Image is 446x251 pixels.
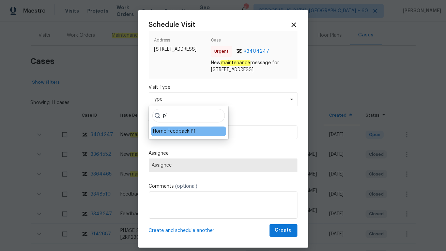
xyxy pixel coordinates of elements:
[214,48,231,55] span: Urgent
[244,48,270,55] span: # 3404247
[149,183,297,190] label: Comments
[175,184,198,189] span: (optional)
[236,49,242,53] img: Zendesk Logo Icon
[154,46,208,53] span: [STREET_ADDRESS]
[152,96,284,103] span: Type
[290,21,297,29] span: Close
[149,21,196,28] span: Schedule Visit
[149,227,215,234] span: Create and schedule another
[211,60,292,73] span: New message for [STREET_ADDRESS]
[149,150,297,157] label: Assignee
[149,84,297,91] label: Visit Type
[154,37,208,46] span: Address
[152,163,294,168] span: Assignee
[153,128,196,135] div: Home Feedback P1
[275,226,292,235] span: Create
[211,37,292,46] span: Case
[270,224,297,237] button: Create
[220,60,250,66] em: maintenance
